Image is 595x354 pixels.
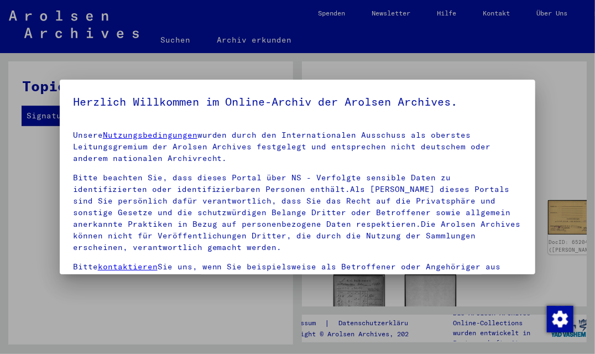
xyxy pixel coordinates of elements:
img: Zustimmung ändern [547,306,573,332]
a: Nutzungsbedingungen [103,130,197,140]
p: Bitte Sie uns, wenn Sie beispielsweise als Betroffener oder Angehöriger aus berechtigten Gründen ... [73,261,523,296]
h5: Herzlich Willkommen im Online-Archiv der Arolsen Archives. [73,93,523,111]
p: Unsere wurden durch den Internationalen Ausschuss als oberstes Leitungsgremium der Arolsen Archiv... [73,129,523,164]
a: kontaktieren [98,262,158,272]
p: Bitte beachten Sie, dass dieses Portal über NS - Verfolgte sensible Daten zu identifizierten oder... [73,172,523,253]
